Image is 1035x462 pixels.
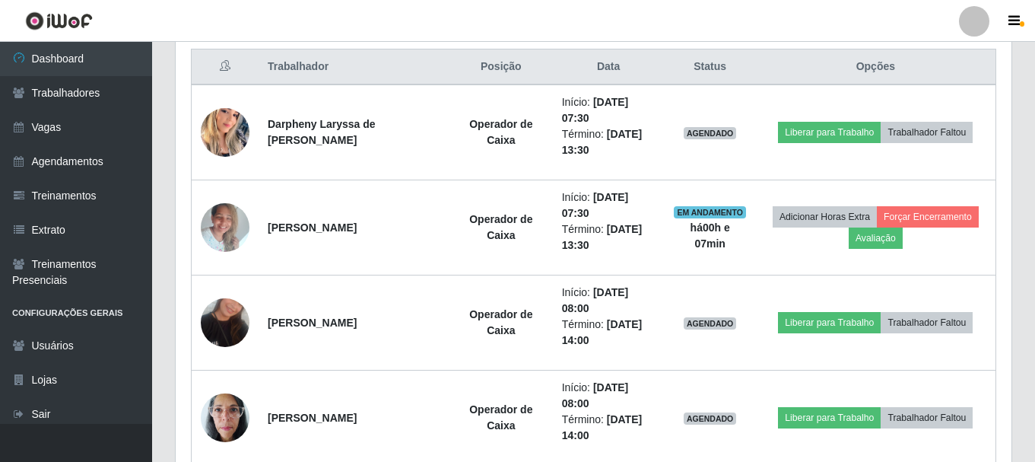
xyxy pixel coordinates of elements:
th: Status [665,49,756,85]
li: Término: [562,317,656,349]
span: AGENDADO [684,317,737,330]
span: EM ANDAMENTO [674,206,746,218]
span: AGENDADO [684,413,737,425]
img: 1740601468403.jpeg [201,195,249,260]
button: Forçar Encerramento [877,206,979,228]
th: Data [553,49,665,85]
li: Término: [562,412,656,444]
li: Término: [562,221,656,253]
button: Trabalhador Faltou [881,312,973,333]
th: Trabalhador [259,49,449,85]
img: 1740495747223.jpeg [201,385,249,450]
time: [DATE] 07:30 [562,96,629,124]
th: Posição [449,49,553,85]
strong: Operador de Caixa [469,403,532,432]
li: Término: [562,126,656,158]
time: [DATE] 07:30 [562,191,629,219]
button: Trabalhador Faltou [881,122,973,143]
button: Liberar para Trabalho [778,407,881,429]
strong: Operador de Caixa [469,213,532,241]
img: 1730602646133.jpeg [201,279,249,366]
strong: Operador de Caixa [469,308,532,336]
strong: [PERSON_NAME] [268,221,357,234]
strong: [PERSON_NAME] [268,412,357,424]
span: AGENDADO [684,127,737,139]
time: [DATE] 08:00 [562,381,629,409]
strong: [PERSON_NAME] [268,317,357,329]
img: 1738890227039.jpeg [201,89,249,176]
strong: Operador de Caixa [469,118,532,146]
li: Início: [562,380,656,412]
strong: Darpheny Laryssa de [PERSON_NAME] [268,118,376,146]
li: Início: [562,285,656,317]
button: Liberar para Trabalho [778,122,881,143]
button: Trabalhador Faltou [881,407,973,429]
th: Opções [756,49,996,85]
strong: há 00 h e 07 min [691,221,730,250]
button: Liberar para Trabalho [778,312,881,333]
li: Início: [562,190,656,221]
img: CoreUI Logo [25,11,93,30]
li: Início: [562,94,656,126]
button: Adicionar Horas Extra [773,206,877,228]
time: [DATE] 08:00 [562,286,629,314]
button: Avaliação [849,228,903,249]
